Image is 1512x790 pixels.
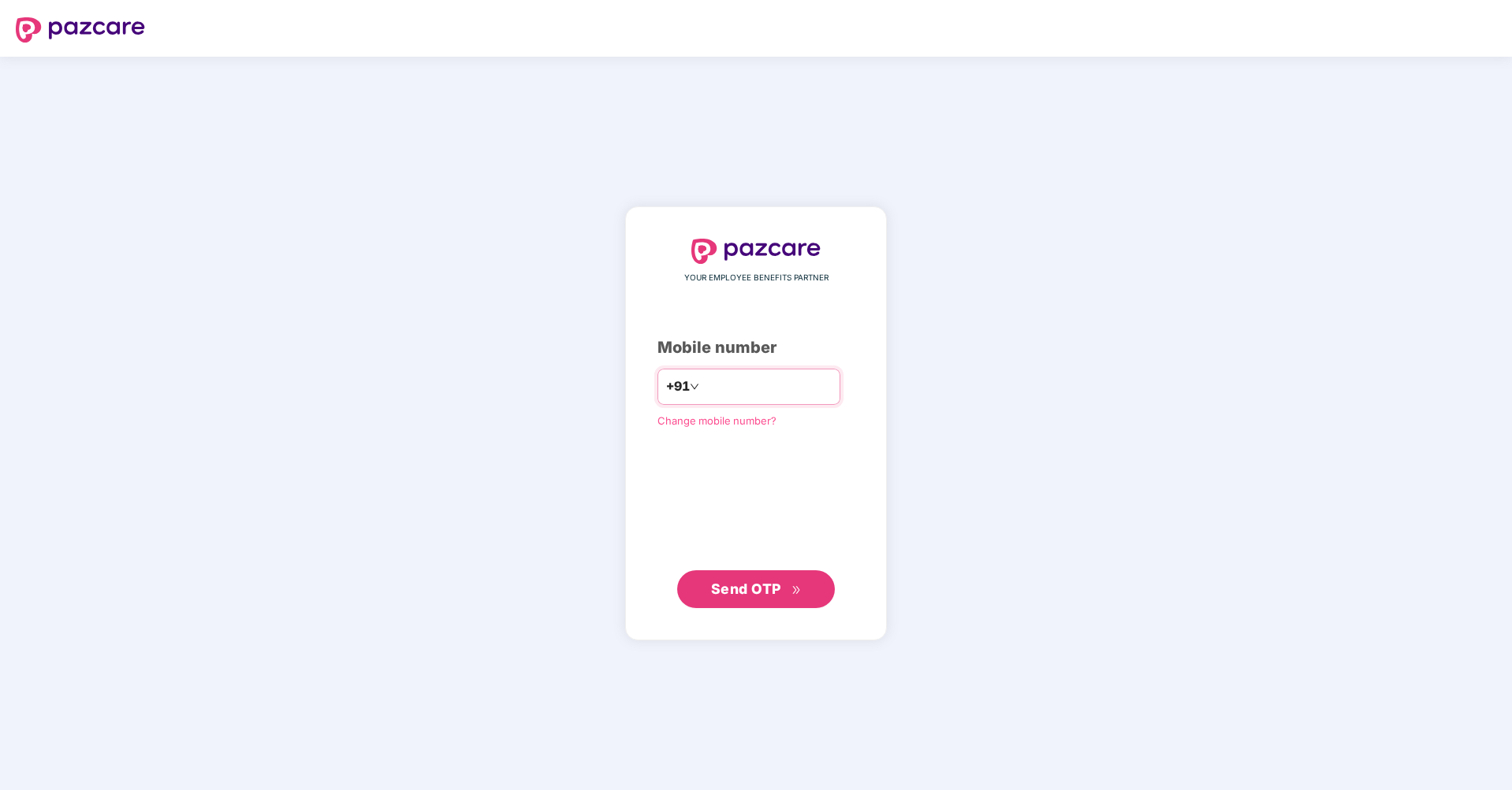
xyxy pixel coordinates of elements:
span: double-right [791,585,802,595]
span: +91 [666,376,690,396]
img: logo [691,239,821,264]
button: Send OTPdouble-right [677,570,835,608]
span: YOUR EMPLOYEE BENEFITS PARTNER [684,272,829,284]
div: Mobile number [657,336,855,360]
a: Change mobile number? [657,414,776,427]
img: logo [16,17,145,43]
span: down [690,382,699,391]
span: Send OTP [711,580,781,597]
